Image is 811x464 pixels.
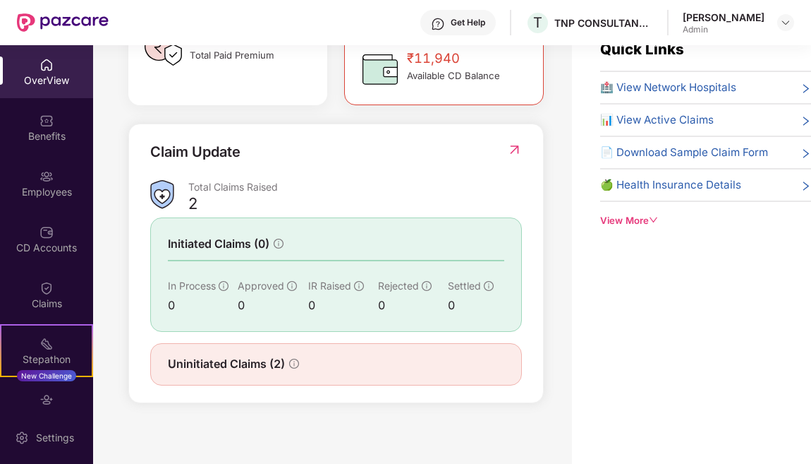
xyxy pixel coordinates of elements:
img: PaidPremiumIcon [142,28,184,70]
span: info-circle [287,281,297,291]
img: svg+xml;base64,PHN2ZyBpZD0iQmVuZWZpdHMiIHhtbG5zPSJodHRwOi8vd3d3LnczLm9yZy8yMDAwL3N2ZyIgd2lkdGg9Ij... [39,114,54,128]
span: Rejected [378,280,419,292]
div: 0 [168,297,238,314]
span: right [800,147,811,161]
span: info-circle [219,281,228,291]
div: [PERSON_NAME] [683,11,764,24]
div: 0 [308,297,378,314]
span: 📊 View Active Claims [600,112,714,129]
span: down [649,215,658,225]
div: Admin [683,24,764,35]
img: svg+xml;base64,PHN2ZyBpZD0iSGVscC0zMngzMiIgeG1sbnM9Imh0dHA6Ly93d3cudzMub3JnLzIwMDAvc3ZnIiB3aWR0aD... [431,17,445,31]
div: Claim Update [150,141,240,163]
div: 2 [188,194,197,213]
span: Total Paid Premium [190,48,274,63]
span: ₹11,940 [407,48,500,69]
div: TNP CONSULTANCY PRIVATE LIMITED [554,16,653,30]
span: right [800,114,811,129]
span: Approved [238,280,284,292]
span: info-circle [422,281,432,291]
span: 🏥 View Network Hospitals [600,79,736,96]
span: info-circle [274,239,283,249]
div: New Challenge [17,370,76,381]
img: svg+xml;base64,PHN2ZyBpZD0iQ2xhaW0iIHhtbG5zPSJodHRwOi8vd3d3LnczLm9yZy8yMDAwL3N2ZyIgd2lkdGg9IjIwIi... [39,281,54,295]
div: Settings [32,431,78,445]
img: ClaimsSummaryIcon [150,180,174,209]
span: Initiated Claims (0) [168,235,269,253]
img: svg+xml;base64,PHN2ZyB4bWxucz0iaHR0cDovL3d3dy53My5vcmcvMjAwMC9zdmciIHdpZHRoPSIyMSIgaGVpZ2h0PSIyMC... [39,337,54,351]
div: 0 [378,297,448,314]
span: right [800,179,811,194]
span: IR Raised [308,280,351,292]
div: 0 [448,297,504,314]
div: Get Help [451,17,485,28]
span: Quick Links [600,40,684,58]
span: info-circle [289,359,299,369]
div: View More [600,213,811,228]
span: info-circle [354,281,364,291]
img: svg+xml;base64,PHN2ZyBpZD0iRW5kb3JzZW1lbnRzIiB4bWxucz0iaHR0cDovL3d3dy53My5vcmcvMjAwMC9zdmciIHdpZH... [39,393,54,407]
span: In Process [168,280,216,292]
img: svg+xml;base64,PHN2ZyBpZD0iQ0RfQWNjb3VudHMiIGRhdGEtbmFtZT0iQ0QgQWNjb3VudHMiIHhtbG5zPSJodHRwOi8vd3... [39,225,54,239]
span: info-circle [484,281,494,291]
img: CDBalanceIcon [359,48,401,90]
img: svg+xml;base64,PHN2ZyBpZD0iSG9tZSIgeG1sbnM9Imh0dHA6Ly93d3cudzMub3JnLzIwMDAvc3ZnIiB3aWR0aD0iMjAiIG... [39,58,54,72]
span: 📄 Download Sample Claim Form [600,144,768,161]
img: New Pazcare Logo [17,13,109,32]
img: svg+xml;base64,PHN2ZyBpZD0iU2V0dGluZy0yMHgyMCIgeG1sbnM9Imh0dHA6Ly93d3cudzMub3JnLzIwMDAvc3ZnIiB3aW... [15,431,29,445]
span: Uninitiated Claims (2) [168,355,285,373]
div: 0 [238,297,307,314]
span: Available CD Balance [407,69,500,83]
span: right [800,82,811,96]
span: T [533,14,542,31]
img: RedirectIcon [507,143,522,157]
div: Stepathon [1,352,92,367]
img: svg+xml;base64,PHN2ZyBpZD0iRHJvcGRvd24tMzJ4MzIiIHhtbG5zPSJodHRwOi8vd3d3LnczLm9yZy8yMDAwL3N2ZyIgd2... [780,17,791,28]
div: Total Claims Raised [188,180,522,194]
span: Settled [448,280,481,292]
span: 🍏 Health Insurance Details [600,177,741,194]
img: svg+xml;base64,PHN2ZyBpZD0iRW1wbG95ZWVzIiB4bWxucz0iaHR0cDovL3d3dy53My5vcmcvMjAwMC9zdmciIHdpZHRoPS... [39,169,54,184]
